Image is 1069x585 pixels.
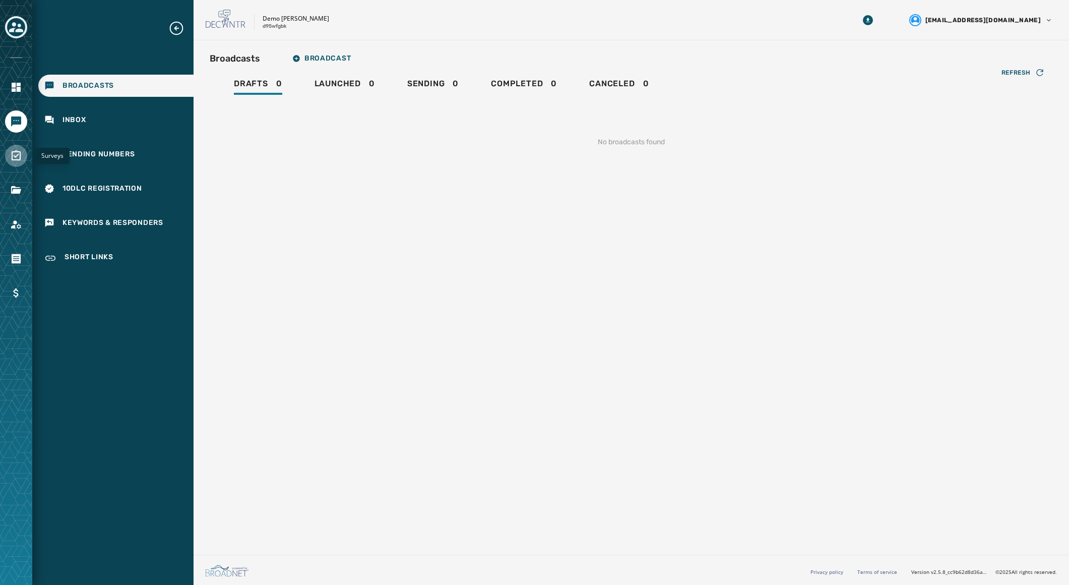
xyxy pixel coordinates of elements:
[5,76,27,98] a: Navigate to Home
[483,74,565,97] a: Completed0
[62,81,114,91] span: Broadcasts
[589,79,635,89] span: Canceled
[35,148,70,164] div: Surveys
[234,79,282,95] div: 0
[38,246,194,270] a: Navigate to Short Links
[315,79,361,89] span: Launched
[399,74,467,97] a: Sending0
[168,20,193,36] button: Expand sub nav menu
[210,121,1053,163] div: No broadcasts found
[491,79,557,95] div: 0
[62,184,142,194] span: 10DLC Registration
[995,568,1057,575] span: © 2025 All rights reserved.
[5,145,27,167] a: Navigate to Surveys
[5,282,27,304] a: Navigate to Billing
[5,248,27,270] a: Navigate to Orders
[810,568,843,575] a: Privacy policy
[581,74,657,97] a: Canceled0
[263,15,329,23] p: Demo [PERSON_NAME]
[62,218,163,228] span: Keywords & Responders
[859,11,877,29] button: Download Menu
[905,10,1057,30] button: User settings
[589,79,649,95] div: 0
[306,74,383,97] a: Launched0
[857,568,897,575] a: Terms of service
[5,179,27,201] a: Navigate to Files
[38,212,194,234] a: Navigate to Keywords & Responders
[65,252,113,264] span: Short Links
[234,79,268,89] span: Drafts
[1001,69,1031,77] span: Refresh
[993,65,1053,81] button: Refresh
[284,48,359,69] button: Broadcast
[38,178,194,200] a: Navigate to 10DLC Registration
[210,51,260,66] h2: Broadcasts
[62,115,86,125] span: Inbox
[491,79,543,89] span: Completed
[5,110,27,133] a: Navigate to Messaging
[38,143,194,165] a: Navigate to Sending Numbers
[5,213,27,236] a: Navigate to Account
[292,54,351,63] span: Broadcast
[263,23,287,30] p: d95wfgbk
[931,568,987,576] span: v2.5.8_cc9b62d8d36ac40d66e6ee4009d0e0f304571100
[226,74,290,97] a: Drafts0
[911,568,987,576] span: Version
[315,79,375,95] div: 0
[38,75,194,97] a: Navigate to Broadcasts
[407,79,459,95] div: 0
[38,109,194,131] a: Navigate to Inbox
[62,149,135,159] span: Sending Numbers
[407,79,445,89] span: Sending
[5,16,27,38] button: Toggle account select drawer
[925,16,1041,24] span: [EMAIL_ADDRESS][DOMAIN_NAME]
